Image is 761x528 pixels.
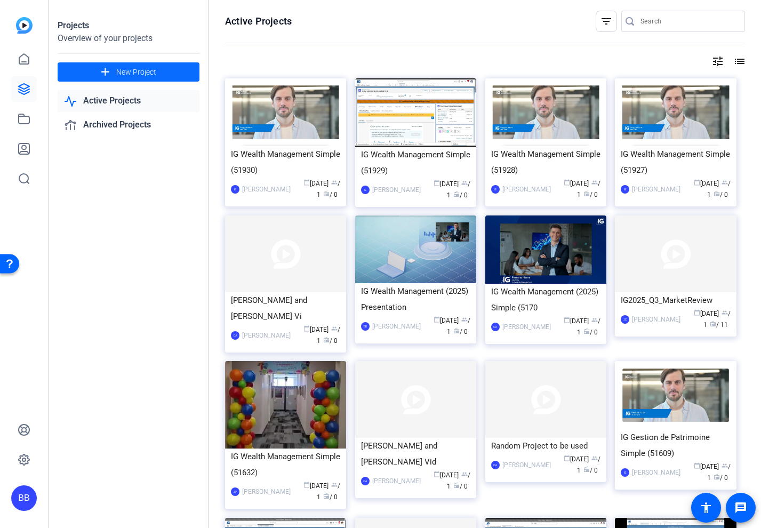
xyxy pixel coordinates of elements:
div: IG Wealth Management Simple (51927) [621,146,730,178]
div: [PERSON_NAME] and [PERSON_NAME] Vi [231,292,340,324]
div: Random Project to be used [491,438,600,454]
button: New Project [58,62,199,82]
span: group [722,179,728,186]
span: group [461,316,468,323]
span: / 1 [577,317,600,336]
span: / 0 [323,191,338,198]
div: Projects [58,19,199,32]
span: group [331,325,338,332]
span: calendar_today [564,455,570,461]
span: radio [453,327,460,334]
span: [DATE] [434,317,459,324]
div: [PERSON_NAME] [632,184,680,195]
mat-icon: accessibility [700,501,712,514]
div: CA [361,477,370,485]
span: calendar_today [434,180,440,186]
div: [PERSON_NAME] [372,321,421,332]
span: radio [583,328,590,334]
a: Archived Projects [58,114,199,136]
span: / 1 [703,310,731,329]
span: calendar_today [303,482,310,488]
span: calendar_today [694,309,700,316]
span: group [331,482,338,488]
div: IG2025_Q3_MarketReview [621,292,730,308]
div: IG Wealth Management Simple (51929) [361,147,470,179]
span: / 0 [583,329,598,336]
span: / 0 [714,191,728,198]
div: [PERSON_NAME] [632,314,680,325]
span: [DATE] [434,471,459,479]
div: JC [621,315,629,324]
span: / 0 [583,191,598,198]
span: [DATE] [303,326,329,333]
div: JP [231,487,239,496]
span: / 0 [453,191,468,199]
span: calendar_today [564,179,570,186]
span: calendar_today [694,179,700,186]
span: calendar_today [564,317,570,323]
div: CA [491,461,500,469]
div: [PERSON_NAME] [502,460,551,470]
div: IE [621,185,629,194]
span: calendar_today [303,325,310,332]
mat-icon: filter_list [600,15,613,28]
span: calendar_today [434,316,440,323]
span: group [461,180,468,186]
div: [PERSON_NAME] [502,184,551,195]
span: group [722,309,728,316]
div: IG Wealth Management Simple (51928) [491,146,600,178]
div: IE [361,186,370,194]
div: [PERSON_NAME] [372,476,421,486]
div: [PERSON_NAME] [372,185,421,195]
div: [PERSON_NAME] [242,184,291,195]
div: IG Gestion de Patrimoine Simple (51609) [621,429,730,461]
div: IG Wealth Management (2025) Simple (5170 [491,284,600,316]
div: Overview of your projects [58,32,199,45]
mat-icon: message [734,501,747,514]
div: IE [231,185,239,194]
span: radio [583,466,590,473]
span: group [331,179,338,186]
div: [PERSON_NAME] [242,330,291,341]
span: radio [323,190,330,197]
div: [PERSON_NAME] [242,486,291,497]
div: IG Wealth Management Simple (51632) [231,449,340,481]
span: group [591,179,598,186]
span: / 1 [577,455,600,474]
span: / 1 [447,317,470,335]
span: / 11 [710,321,728,329]
span: group [591,317,598,323]
div: BB [361,322,370,331]
a: Active Projects [58,90,199,112]
div: IG Wealth Management Simple (51930) [231,146,340,178]
div: IG Wealth Management (2025) Presentation [361,283,470,315]
span: / 0 [323,337,338,345]
span: / 0 [453,483,468,490]
mat-icon: list [732,55,745,68]
span: radio [323,337,330,343]
span: calendar_today [303,179,310,186]
span: / 1 [447,180,470,199]
div: CA [231,331,239,340]
span: [DATE] [434,180,459,188]
span: radio [453,191,460,197]
span: radio [714,190,720,197]
span: [DATE] [694,310,719,317]
span: radio [453,482,460,489]
span: radio [323,493,330,499]
span: radio [583,190,590,197]
div: [PERSON_NAME] [632,467,680,478]
input: Search [640,15,736,28]
div: CA [491,323,500,331]
span: / 1 [447,471,470,490]
span: [DATE] [694,180,719,187]
span: radio [710,321,716,327]
img: blue-gradient.svg [16,17,33,34]
span: [DATE] [303,180,329,187]
div: [PERSON_NAME] [502,322,551,332]
span: New Project [116,67,156,78]
span: [DATE] [564,180,589,187]
h1: Active Projects [225,15,292,28]
span: group [722,462,728,469]
span: [DATE] [564,455,589,463]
